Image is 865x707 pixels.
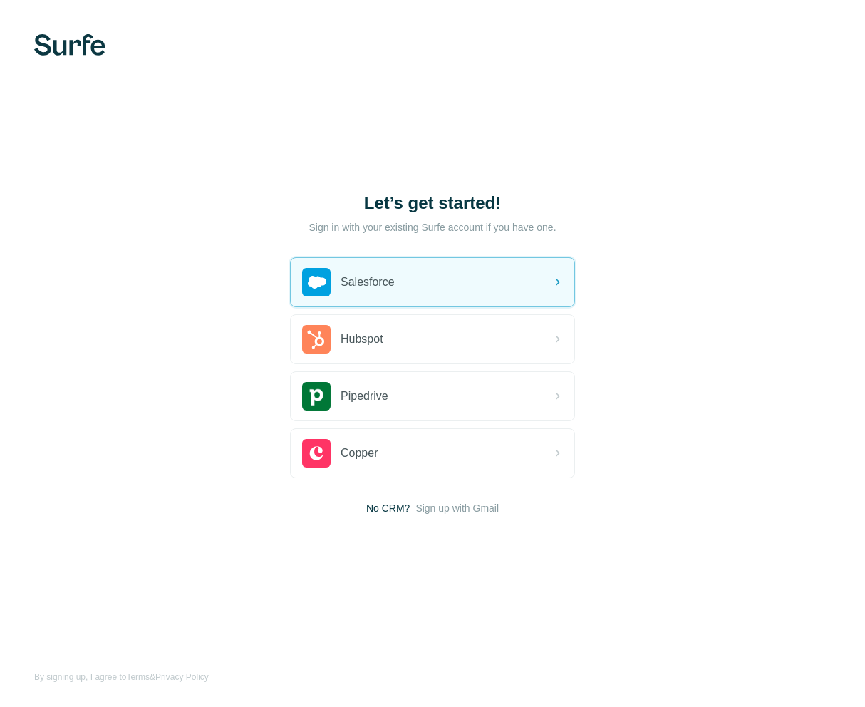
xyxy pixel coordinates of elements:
button: Sign up with Gmail [415,501,499,515]
span: By signing up, I agree to & [34,671,209,683]
span: Hubspot [341,331,383,348]
img: hubspot's logo [302,325,331,353]
span: Salesforce [341,274,395,291]
a: Privacy Policy [155,672,209,682]
img: copper's logo [302,439,331,468]
img: pipedrive's logo [302,382,331,411]
span: Pipedrive [341,388,388,405]
img: Surfe's logo [34,34,105,56]
span: No CRM? [366,501,410,515]
p: Sign in with your existing Surfe account if you have one. [309,220,556,234]
h1: Let’s get started! [290,192,575,215]
span: Copper [341,445,378,462]
a: Terms [126,672,150,682]
img: salesforce's logo [302,268,331,296]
